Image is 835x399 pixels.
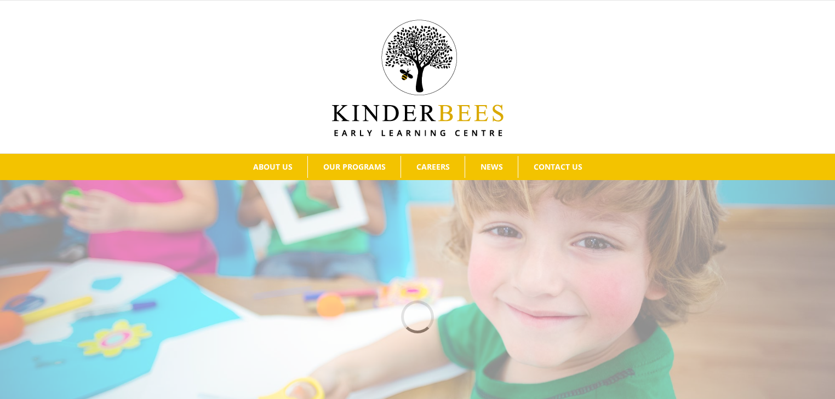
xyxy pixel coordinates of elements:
img: Kinder Bees Logo [332,20,504,136]
a: NEWS [465,156,518,178]
span: CAREERS [416,163,450,171]
a: CONTACT US [518,156,597,178]
span: NEWS [481,163,503,171]
span: ABOUT US [253,163,293,171]
span: CONTACT US [534,163,582,171]
a: OUR PROGRAMS [308,156,401,178]
a: CAREERS [401,156,465,178]
span: OUR PROGRAMS [323,163,386,171]
nav: Main Menu [16,154,819,180]
a: ABOUT US [238,156,307,178]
